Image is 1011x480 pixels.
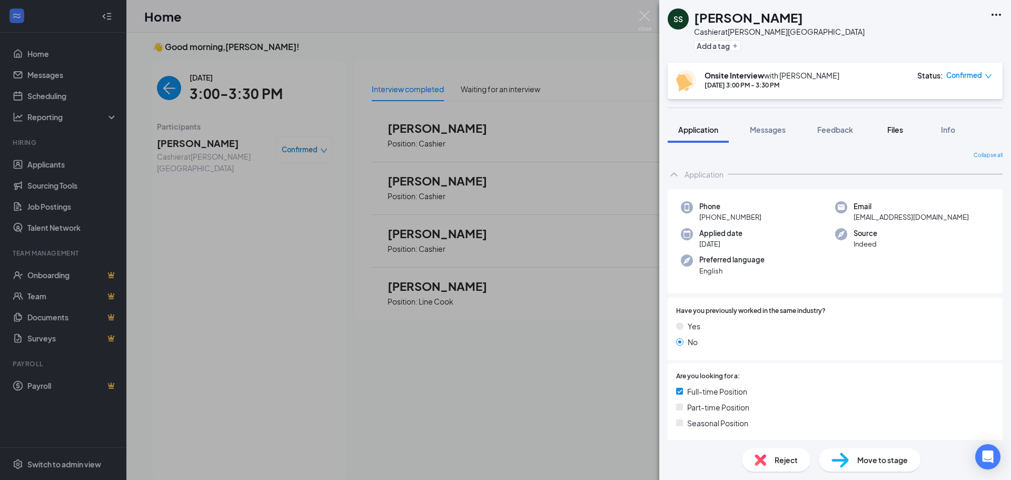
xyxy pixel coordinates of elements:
[941,125,955,134] span: Info
[687,401,749,413] span: Part-time Position
[687,386,747,397] span: Full-time Position
[854,201,969,212] span: Email
[688,336,698,348] span: No
[946,70,982,81] span: Confirmed
[775,454,798,466] span: Reject
[699,254,765,265] span: Preferred language
[974,151,1003,160] span: Collapse all
[694,40,741,51] button: PlusAdd a tag
[699,228,742,239] span: Applied date
[673,14,683,24] div: SS
[817,125,853,134] span: Feedback
[676,371,740,381] span: Are you looking for a:
[685,169,723,180] div: Application
[917,70,943,81] div: Status :
[699,266,765,276] span: English
[854,239,877,249] span: Indeed
[887,125,903,134] span: Files
[975,444,1000,469] div: Open Intercom Messenger
[676,306,826,316] span: Have you previously worked in the same industry?
[732,43,738,49] svg: Plus
[699,212,761,222] span: [PHONE_NUMBER]
[694,8,803,26] h1: [PERSON_NAME]
[688,320,700,332] span: Yes
[705,70,839,81] div: with [PERSON_NAME]
[694,26,865,37] div: Cashier at [PERSON_NAME][GEOGRAPHIC_DATA]
[750,125,786,134] span: Messages
[678,125,718,134] span: Application
[705,71,764,80] b: Onsite Interview
[854,228,877,239] span: Source
[990,8,1003,21] svg: Ellipses
[857,454,908,466] span: Move to stage
[705,81,839,90] div: [DATE] 3:00 PM - 3:30 PM
[668,168,680,181] svg: ChevronUp
[699,239,742,249] span: [DATE]
[854,212,969,222] span: [EMAIL_ADDRESS][DOMAIN_NAME]
[699,201,761,212] span: Phone
[687,417,748,429] span: Seasonal Position
[985,73,992,80] span: down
